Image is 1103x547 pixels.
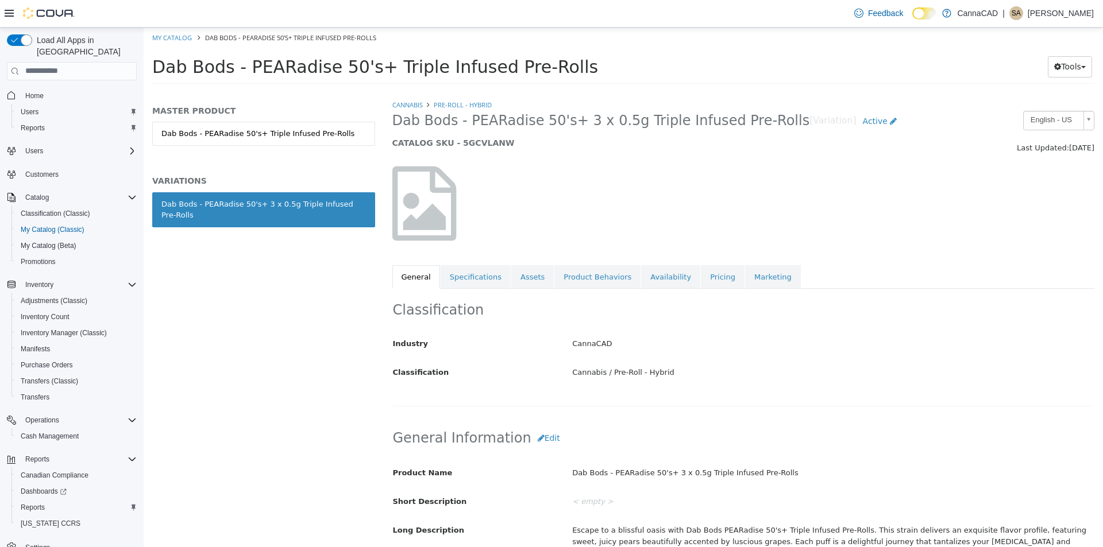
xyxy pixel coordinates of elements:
[904,29,948,50] button: Tools
[21,312,70,321] span: Inventory Count
[21,487,67,496] span: Dashboards
[16,326,137,340] span: Inventory Manager (Classic)
[16,390,54,404] a: Transfers
[666,89,712,98] small: [Variation]
[249,441,309,449] span: Product Name
[497,238,557,262] a: Availability
[11,254,141,270] button: Promotions
[249,470,323,478] span: Short Description
[249,274,951,292] h2: Classification
[21,278,58,292] button: Inventory
[11,205,141,222] button: Classification (Classic)
[11,238,141,254] button: My Catalog (Beta)
[868,7,903,19] span: Feedback
[16,326,111,340] a: Inventory Manager (Classic)
[21,393,49,402] span: Transfers
[16,468,93,482] a: Canadian Compliance
[16,358,137,372] span: Purchase Orders
[21,503,45,512] span: Reports
[290,73,348,82] a: Pre-Roll - Hybrid
[249,110,771,121] h5: CATALOG SKU - 5GCVLANW
[9,29,454,49] span: Dab Bods - PEARadise 50's+ Triple Infused Pre-Rolls
[21,452,54,466] button: Reports
[11,309,141,325] button: Inventory Count
[16,484,137,498] span: Dashboards
[21,360,73,370] span: Purchase Orders
[420,436,959,456] div: Dab Bods - PEARadise 50's+ 3 x 0.5g Triple Infused Pre-Rolls
[850,2,908,25] a: Feedback
[2,143,141,159] button: Users
[21,519,80,528] span: [US_STATE] CCRS
[16,484,71,498] a: Dashboards
[21,452,137,466] span: Reports
[21,88,137,103] span: Home
[719,89,744,98] span: Active
[249,238,296,262] a: General
[9,6,48,14] a: My Catalog
[25,280,53,289] span: Inventory
[16,105,43,119] a: Users
[16,294,137,308] span: Adjustments (Classic)
[25,455,49,464] span: Reports
[297,238,367,262] a: Specifications
[11,373,141,389] button: Transfers (Classic)
[21,471,88,480] span: Canadian Compliance
[21,144,48,158] button: Users
[16,121,49,135] a: Reports
[16,294,92,308] a: Adjustments (Classic)
[23,7,75,19] img: Cova
[2,166,141,183] button: Customers
[25,416,59,425] span: Operations
[16,374,83,388] a: Transfers (Classic)
[1012,6,1021,20] span: SA
[16,310,74,324] a: Inventory Count
[16,517,137,530] span: Washington CCRS
[21,123,45,133] span: Reports
[61,6,233,14] span: Dab Bods - PEARadise 50's+ Triple Infused Pre-Rolls
[880,83,951,103] a: English - US
[249,400,951,421] h2: General Information
[25,146,43,156] span: Users
[388,400,423,421] button: Edit
[21,413,137,427] span: Operations
[21,413,64,427] button: Operations
[16,429,83,443] a: Cash Management
[21,432,79,441] span: Cash Management
[9,94,232,118] a: Dab Bods - PEARadise 50's+ Triple Infused Pre-Rolls
[2,189,141,205] button: Catalog
[2,451,141,467] button: Reports
[21,191,53,204] button: Catalog
[11,389,141,405] button: Transfers
[21,344,50,354] span: Manifests
[2,412,141,428] button: Operations
[11,120,141,136] button: Reports
[420,464,959,484] div: < empty >
[11,222,141,238] button: My Catalog (Classic)
[21,144,137,158] span: Users
[420,335,959,355] div: Cannabis / Pre-Roll - Hybrid
[21,107,38,117] span: Users
[25,170,59,179] span: Customers
[249,312,285,320] span: Industry
[16,239,137,253] span: My Catalog (Beta)
[16,342,137,356] span: Manifests
[249,340,306,349] span: Classification
[557,238,601,262] a: Pricing
[249,84,666,102] span: Dab Bods - PEARadise 50's+ 3 x 0.5g Triple Infused Pre-Rolls
[873,116,925,125] span: Last Updated:
[249,73,279,82] a: Cannabis
[11,483,141,499] a: Dashboards
[21,257,56,266] span: Promotions
[601,238,657,262] a: Marketing
[25,193,49,202] span: Catalog
[420,307,959,327] div: CannaCAD
[880,84,935,102] span: English - US
[16,358,78,372] a: Purchase Orders
[16,223,137,236] span: My Catalog (Classic)
[912,7,936,20] input: Dark Mode
[11,104,141,120] button: Users
[368,238,410,262] a: Assets
[16,501,49,514] a: Reports
[21,241,76,250] span: My Catalog (Beta)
